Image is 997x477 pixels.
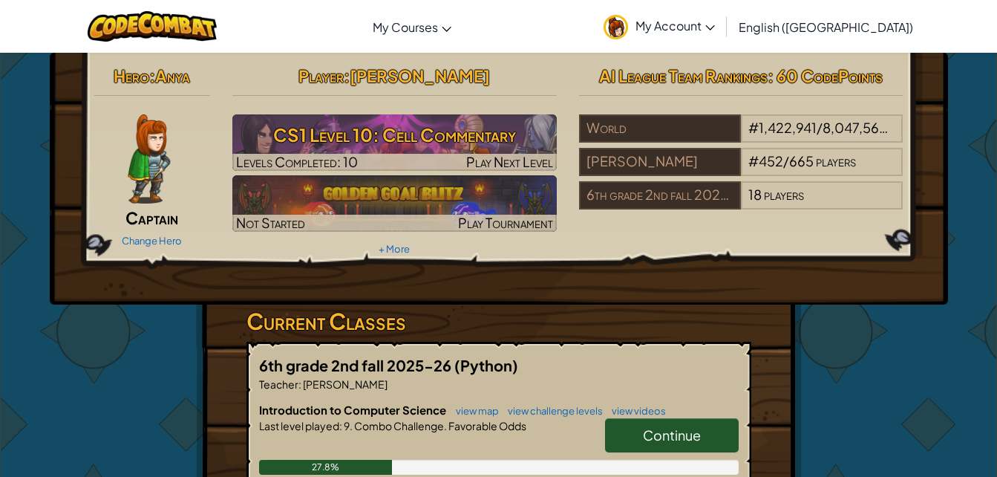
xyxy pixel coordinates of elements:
div: 6th grade 2nd fall 2025-26 [579,181,741,210]
span: # [748,119,759,136]
span: 6th grade 2nd fall 2025-26 [259,356,454,374]
a: + More [379,243,410,255]
a: My Account [596,3,722,50]
span: Play Next Level [466,153,553,170]
a: view videos [604,405,666,417]
span: 9. Combo Challenge. [342,419,447,432]
a: view map [448,405,499,417]
span: 8,047,562 [823,119,888,136]
span: Favorable Odds [447,419,526,432]
span: : [344,65,350,86]
span: Introduction to Computer Science [259,403,448,417]
div: 27.8% [259,460,393,475]
span: My Courses [373,19,438,35]
span: Player [298,65,344,86]
span: players [764,186,804,203]
span: Not Started [236,214,305,231]
span: # [748,152,759,169]
span: Hero [114,65,149,86]
span: Play Tournament [458,214,553,231]
a: English ([GEOGRAPHIC_DATA]) [731,7,921,47]
span: 1,422,941 [759,119,817,136]
span: Anya [155,65,190,86]
img: CS1 Level 10: Cell Commentary [232,114,557,171]
span: 452 [759,152,783,169]
img: Golden Goal [232,175,557,232]
a: My Courses [365,7,459,47]
span: Last level played [259,419,339,432]
span: (Python) [454,356,518,374]
span: Captain [125,207,178,228]
a: 6th grade 2nd fall 2025-2618players [579,195,903,212]
img: CodeCombat logo [88,11,218,42]
span: [PERSON_NAME] [301,377,388,391]
span: / [817,119,823,136]
span: players [889,119,929,136]
a: Change Hero [122,235,182,247]
span: My Account [635,18,715,33]
img: avatar [604,15,628,39]
span: Levels Completed: 10 [236,153,358,170]
h3: Current Classes [246,305,751,338]
div: [PERSON_NAME] [579,148,741,176]
span: English ([GEOGRAPHIC_DATA]) [739,19,913,35]
span: : [298,377,301,391]
span: AI League Team Rankings [599,65,768,86]
span: : 60 CodePoints [768,65,883,86]
a: Play Next Level [232,114,557,171]
span: players [816,152,856,169]
span: Teacher [259,377,298,391]
span: 18 [748,186,762,203]
a: Not StartedPlay Tournament [232,175,557,232]
span: 665 [789,152,814,169]
span: : [339,419,342,432]
span: Continue [643,426,701,444]
span: : [149,65,155,86]
span: [PERSON_NAME] [350,65,490,86]
a: World#1,422,941/8,047,562players [579,129,903,146]
h3: CS1 Level 10: Cell Commentary [232,118,557,152]
span: / [783,152,789,169]
a: view challenge levels [500,405,603,417]
a: [PERSON_NAME]#452/665players [579,162,903,179]
div: World [579,114,741,143]
img: captain-pose.png [128,114,170,204]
